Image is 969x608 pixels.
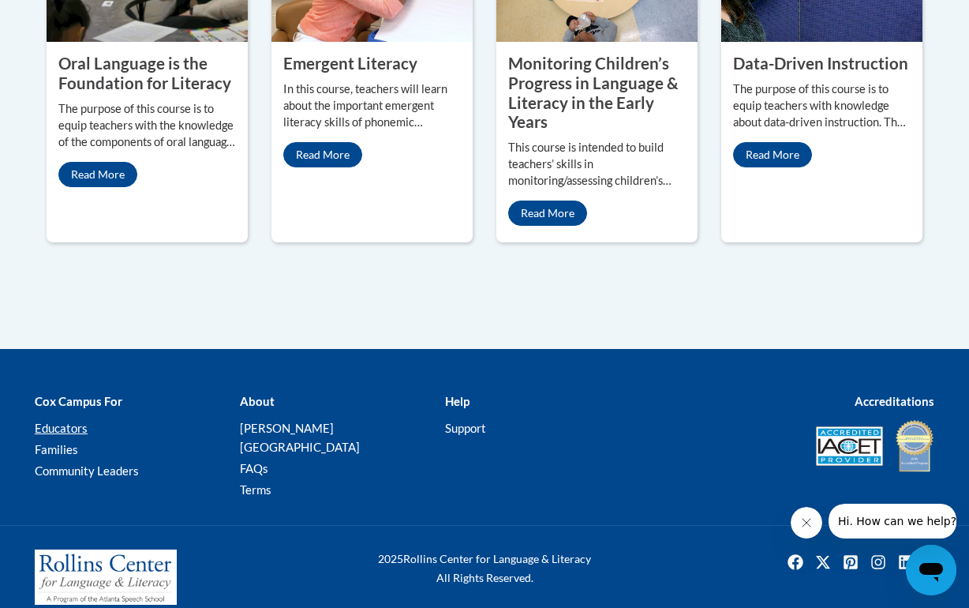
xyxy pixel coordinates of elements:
[283,54,417,73] property: Emergent Literacy
[58,54,231,92] property: Oral Language is the Foundation for Literacy
[240,482,271,497] a: Terms
[810,550,836,575] a: Twitter
[783,550,808,575] img: Facebook icon
[58,101,236,151] p: The purpose of this course is to equip teachers with the knowledge of the components of oral lang...
[838,550,863,575] a: Pinterest
[58,162,137,187] a: Read More
[35,464,139,478] a: Community Leaders
[906,545,956,595] iframe: Button to launch messaging window
[855,394,934,408] b: Accreditations
[283,81,461,131] p: In this course, teachers will learn about the important emergent literacy skills of phonemic awar...
[893,550,918,575] a: Linkedin
[240,394,275,408] b: About
[283,142,362,167] a: Read More
[508,140,686,190] p: This course is intended to build teachers’ skills in monitoring/assessing children’s developmenta...
[35,442,78,456] a: Families
[733,81,911,131] p: The purpose of this course is to equip teachers with knowledge about data-driven instruction. The...
[508,54,679,131] property: Monitoring Children’s Progress in Language & Literacy in the Early Years
[893,550,918,575] img: LinkedIn icon
[508,201,587,226] a: Read More
[783,550,808,575] a: Facebook
[838,550,863,575] img: Pinterest icon
[816,426,883,466] img: Accredited IACET® Provider
[810,550,836,575] img: Twitter icon
[895,418,934,474] img: IDA® Accredited
[445,394,470,408] b: Help
[35,394,122,408] b: Cox Campus For
[829,504,956,539] iframe: Message from company
[445,421,486,435] a: Support
[240,421,360,454] a: [PERSON_NAME][GEOGRAPHIC_DATA]
[866,550,891,575] a: Instagram
[35,550,177,605] img: Rollins Center for Language & Literacy - A Program of the Atlanta Speech School
[733,54,908,73] property: Data-Driven Instruction
[331,550,638,587] div: Rollins Center for Language & Literacy All Rights Reserved.
[733,142,812,167] a: Read More
[35,421,88,435] a: Educators
[240,461,268,475] a: FAQs
[378,552,403,565] span: 2025
[791,507,822,539] iframe: Close message
[866,550,891,575] img: Instagram icon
